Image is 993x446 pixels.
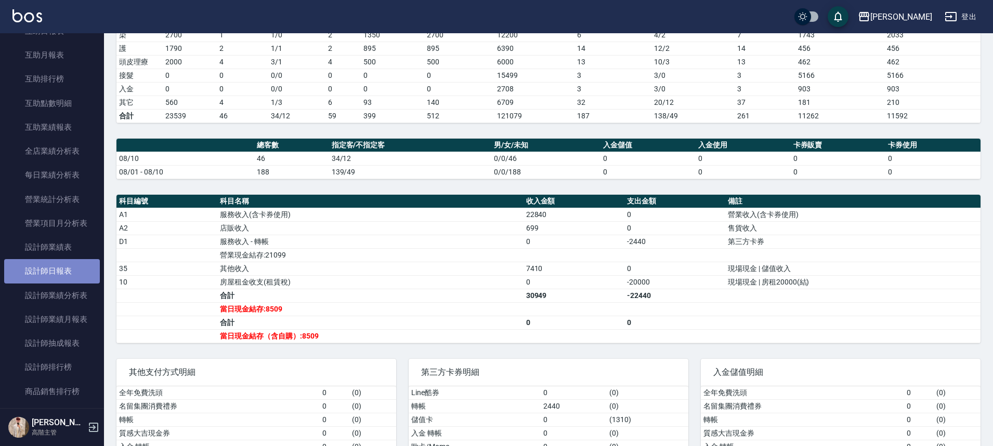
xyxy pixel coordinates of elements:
td: 512 [424,109,494,123]
a: 全店業績分析表 [4,139,100,163]
td: 0 [424,82,494,96]
td: 12 / 2 [651,42,735,55]
td: 210 [884,96,981,109]
td: 0 [885,152,981,165]
td: 181 [795,96,885,109]
td: ( 0 ) [349,386,396,400]
td: ( 0 ) [607,426,688,440]
td: 138/49 [651,109,735,123]
td: 462 [795,55,885,69]
td: 14 [574,42,651,55]
td: 護 [116,42,163,55]
a: 設計師排行榜 [4,355,100,379]
a: 互助排行榜 [4,67,100,91]
td: 0 [624,208,725,221]
button: 登出 [940,7,981,26]
td: 0 [791,152,886,165]
td: 0 [624,221,725,235]
td: 其他收入 [217,262,523,275]
td: 34/12 [268,109,326,123]
a: 設計師業績月報表 [4,307,100,331]
td: 37 [735,96,795,109]
a: 設計師業績分析表 [4,283,100,307]
td: 261 [735,109,795,123]
td: 0 [524,275,624,289]
td: ( 0 ) [349,413,396,426]
td: ( 0 ) [607,399,688,413]
td: 3 [574,69,651,82]
span: 其他支付方式明細 [129,367,384,377]
td: 2708 [494,82,574,96]
td: 14 [735,42,795,55]
a: 設計師抽成報表 [4,331,100,355]
td: 營業現金結存:21099 [217,248,523,262]
td: 139/49 [329,165,492,179]
td: 500 [361,55,424,69]
td: ( 0 ) [607,386,688,400]
th: 收入金額 [524,195,624,208]
a: 商品消耗明細 [4,403,100,427]
td: 0 [217,69,268,82]
td: 0 [325,82,361,96]
td: 合計 [217,316,523,329]
img: Logo [12,9,42,22]
td: 0 [320,426,350,440]
td: -22440 [624,289,725,302]
td: 0 [541,413,607,426]
table: a dense table [116,139,981,179]
td: 6709 [494,96,574,109]
td: 456 [884,42,981,55]
td: 0 [320,386,350,400]
td: 染 [116,28,163,42]
button: [PERSON_NAME] [854,6,936,28]
th: 卡券販賣 [791,139,886,152]
td: 店販收入 [217,221,523,235]
td: 頭皮理療 [116,55,163,69]
td: 全年免費洗頭 [116,386,320,400]
td: 其它 [116,96,163,109]
a: 互助點數明細 [4,91,100,115]
td: 0 [424,69,494,82]
td: 1 / 0 [268,28,326,42]
a: 互助月報表 [4,43,100,67]
td: A2 [116,221,217,235]
td: 10 [116,275,217,289]
td: 2 [217,42,268,55]
td: 0 [524,235,624,248]
td: 4 [325,55,361,69]
td: 0 [791,165,886,179]
td: 500 [424,55,494,69]
td: 4 [217,55,268,69]
td: 服務收入(含卡券使用) [217,208,523,221]
td: 營業收入(含卡券使用) [725,208,981,221]
td: 46 [254,152,329,165]
td: 1790 [163,42,217,55]
td: 0 [163,82,217,96]
td: ( 1310 ) [607,413,688,426]
td: 35 [116,262,217,275]
td: 59 [325,109,361,123]
td: 4 [217,96,268,109]
td: 5166 [795,69,885,82]
td: 售貨收入 [725,221,981,235]
td: 0/0/46 [491,152,600,165]
td: 服務收入 - 轉帳 [217,235,523,248]
td: 2 [325,42,361,55]
th: 卡券使用 [885,139,981,152]
td: 質感大吉現金券 [116,426,320,440]
td: A1 [116,208,217,221]
td: 2033 [884,28,981,42]
td: 0 [904,386,934,400]
th: 備註 [725,195,981,208]
td: 入金 轉帳 [409,426,541,440]
td: 合計 [116,109,163,123]
td: 895 [424,42,494,55]
td: 3 / 1 [268,55,326,69]
td: 0 / 0 [268,82,326,96]
td: 20 / 12 [651,96,735,109]
a: 商品銷售排行榜 [4,380,100,403]
td: 6000 [494,55,574,69]
span: 入金儲值明細 [713,367,968,377]
td: 7410 [524,262,624,275]
td: 1 / 1 [268,42,326,55]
